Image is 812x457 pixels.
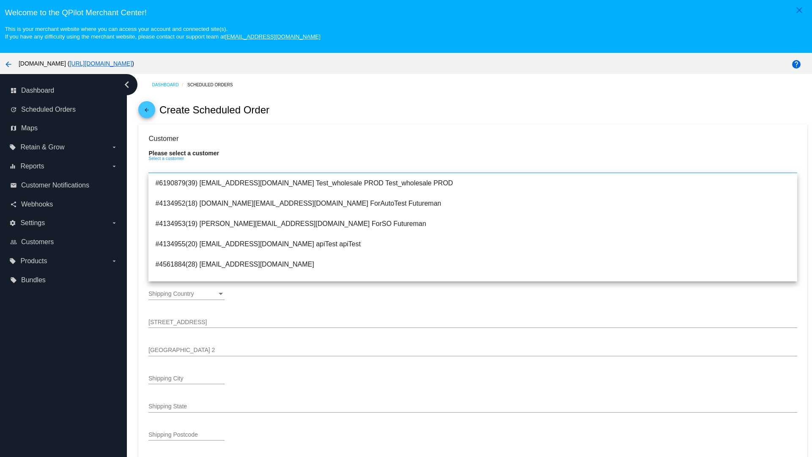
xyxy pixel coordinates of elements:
strong: Please select a customer [148,150,219,157]
span: Products [20,257,47,265]
i: arrow_drop_down [111,163,118,170]
i: update [10,106,17,113]
mat-icon: help [791,59,801,69]
span: [DOMAIN_NAME] ( ) [19,60,134,67]
i: arrow_drop_down [111,258,118,264]
mat-icon: close [794,5,804,15]
a: [EMAIL_ADDRESS][DOMAIN_NAME] [225,33,321,40]
h2: Create Scheduled Order [159,104,269,116]
input: Shipping Street 1 [148,319,797,326]
h3: Customer [148,135,797,143]
input: Shipping City [148,375,225,382]
i: local_offer [9,258,16,264]
i: people_outline [10,239,17,245]
span: Shipping Country [148,290,194,297]
span: Scheduled Orders [21,106,76,113]
i: local_offer [10,277,17,284]
span: #6190879(39) [EMAIL_ADDRESS][DOMAIN_NAME] Test_wholesale PROD Test_wholesale PROD [155,173,790,193]
span: Retain & Grow [20,143,64,151]
a: dashboard Dashboard [10,84,118,97]
i: chevron_left [120,78,134,91]
mat-icon: arrow_back [3,59,14,69]
a: people_outline Customers [10,235,118,249]
a: Scheduled Orders [187,78,240,91]
input: Shipping Street 2 [148,347,797,354]
a: share Webhooks [10,198,118,211]
input: Shipping Postcode [148,432,225,438]
i: email [10,182,17,189]
i: settings [9,220,16,226]
span: #6155798(38) [EMAIL_ADDRESS][DOMAIN_NAME] New Test PM_CS New Test PM_CS [155,275,790,295]
mat-icon: arrow_back [142,107,152,117]
span: Settings [20,219,45,227]
input: Select a customer [148,164,797,171]
span: #4134955(20) [EMAIL_ADDRESS][DOMAIN_NAME] apiTest apiTest [155,234,790,254]
a: email Customer Notifications [10,179,118,192]
span: #4561884(28) [EMAIL_ADDRESS][DOMAIN_NAME] [155,254,790,275]
span: Customer Notifications [21,182,89,189]
small: This is your merchant website where you can access your account and connected site(s). If you hav... [5,26,320,40]
i: local_offer [9,144,16,151]
span: Maps [21,124,38,132]
input: Shipping State [148,403,797,410]
a: map Maps [10,121,118,135]
i: map [10,125,17,132]
i: dashboard [10,87,17,94]
span: Bundles [21,276,46,284]
a: Dashboard [152,78,187,91]
span: Customers [21,238,54,246]
a: update Scheduled Orders [10,103,118,116]
h3: Welcome to the QPilot Merchant Center! [5,8,807,17]
span: #4134952(18) [DOMAIN_NAME][EMAIL_ADDRESS][DOMAIN_NAME] ForAutoTest Futureman [155,193,790,214]
i: equalizer [9,163,16,170]
span: Webhooks [21,201,53,208]
i: share [10,201,17,208]
span: Reports [20,162,44,170]
i: arrow_drop_down [111,144,118,151]
a: [URL][DOMAIN_NAME] [69,60,132,67]
span: #4134953(19) [PERSON_NAME][EMAIL_ADDRESS][DOMAIN_NAME] ForSO Futureman [155,214,790,234]
mat-select: Shipping Country [148,291,225,297]
a: local_offer Bundles [10,273,118,287]
span: Dashboard [21,87,54,94]
i: arrow_drop_down [111,220,118,226]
